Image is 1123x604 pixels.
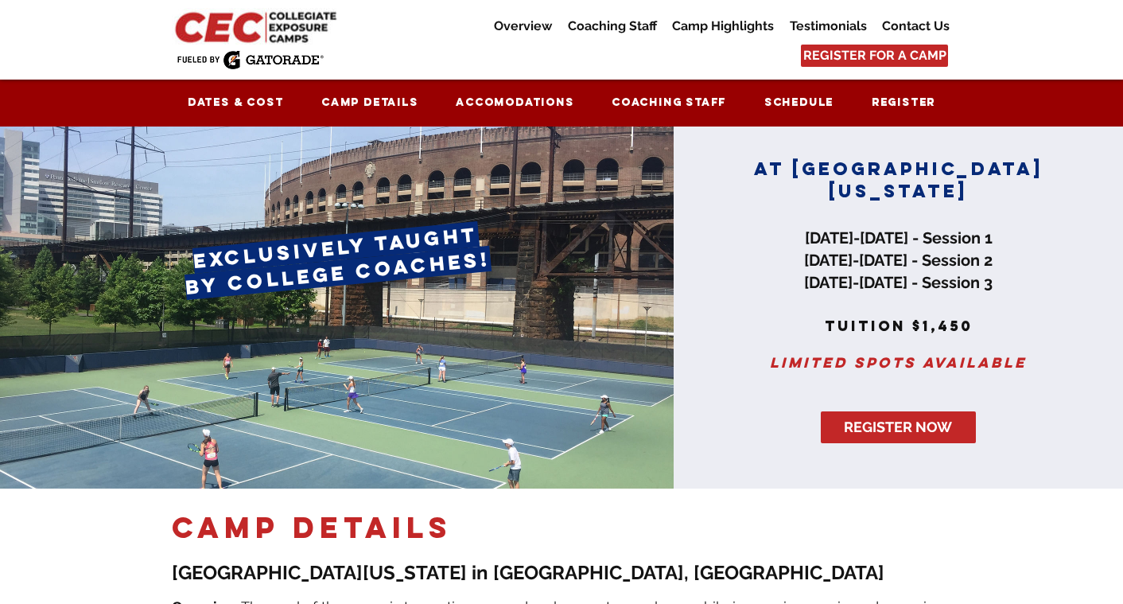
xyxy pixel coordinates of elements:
span: AT [GEOGRAPHIC_DATA][US_STATE] [754,158,1043,202]
nav: Site [426,17,952,36]
p: Camp Highlights [664,17,782,36]
a: Coaching Staff [596,88,742,119]
span: [DATE]-[DATE] - Session 1 [DATE]-[DATE] - Session 2 [DATE]-[DATE] - Session 3 [804,228,993,292]
a: REGISTER FOR A CAMP [801,45,948,67]
a: Camp Highlights [660,17,777,36]
p: Contact Us [874,17,958,36]
img: Fueled by Gatorade.png [177,50,324,69]
span: Coaching Staff [612,95,726,109]
a: Schedule [748,88,849,119]
a: Overview [482,17,555,36]
p: Coaching Staff [560,17,665,36]
a: REGISTER NOW [821,411,976,443]
span: REGISTER NOW [844,417,952,437]
a: Dates & Cost [172,88,299,119]
span: Camp Details [321,95,418,109]
span: Schedule [764,95,834,109]
span: exclusively taught by college coaches! [184,221,491,300]
a: Register [856,88,951,119]
img: CEC Logo Primary_edited.jpg [172,8,344,45]
span: REGISTER FOR A CAMP [803,47,946,64]
span: camp DETAILS [172,509,452,546]
p: Overview [486,17,560,36]
a: Contact Us [870,17,952,36]
span: Accomodations [456,95,573,109]
span: Register [872,95,935,109]
nav: Site [172,88,951,119]
a: Accomodations [440,88,589,119]
a: Camp Details [305,88,433,119]
span: tuition $1,450 [825,317,973,335]
p: Testimonials [782,17,875,36]
span: Dates & Cost [188,95,284,109]
span: Limited spots available [770,353,1027,372]
a: Coaching Staff [556,17,659,36]
span: [GEOGRAPHIC_DATA][US_STATE] in [GEOGRAPHIC_DATA], [GEOGRAPHIC_DATA] [172,561,884,584]
a: Testimonials [778,17,869,36]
